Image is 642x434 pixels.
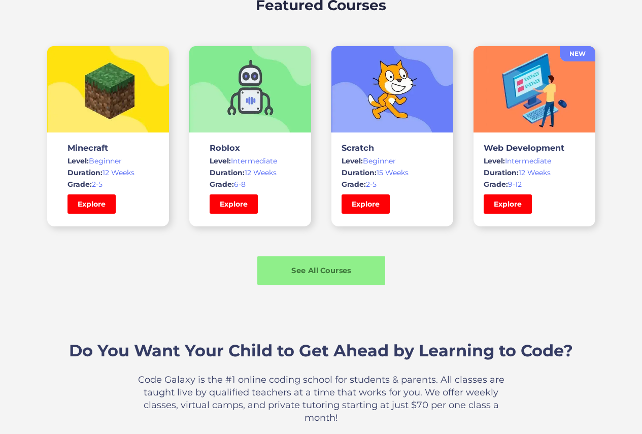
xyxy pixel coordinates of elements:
div: 9-12 [484,179,585,189]
a: Explore [342,194,390,214]
span: Grade [210,180,232,189]
span: Grade: [342,180,366,189]
h3: Minecraft [67,143,149,153]
div: See All Courses [257,265,385,276]
span: Duration: [484,168,519,177]
h3: Scratch [342,143,443,153]
div: NEW [560,49,595,59]
span: Grade: [484,180,508,189]
span: : [232,180,234,189]
h3: Web Development [484,143,585,153]
div: 12 Weeks [484,168,585,178]
span: Level: [67,156,89,165]
a: Explore [210,194,258,214]
a: See All Courses [257,256,385,285]
div: 12 Weeks [210,168,291,178]
span: Level: [342,156,363,165]
div: 6-8 [210,179,291,189]
a: Explore [484,194,532,214]
p: Code Galaxy is the #1 online coding school for students & parents. All classes are taught live by... [126,374,517,424]
span: Grade: [67,180,92,189]
div: Beginner [342,156,443,166]
div: 2-5 [67,179,149,189]
div: 15 Weeks [342,168,443,178]
h3: Roblox [210,143,291,153]
span: Duration: [67,168,103,177]
div: 12 Weeks [67,168,149,178]
div: Beginner [67,156,149,166]
a: NEW [560,46,595,61]
span: Duration: [210,168,245,177]
a: Explore [67,194,116,214]
div: Intermediate [484,156,585,166]
span: Duration: [342,168,377,177]
div: 2-5 [342,179,443,189]
span: Level: [210,156,231,165]
span: Level: [484,156,505,165]
div: Intermediate [210,156,291,166]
